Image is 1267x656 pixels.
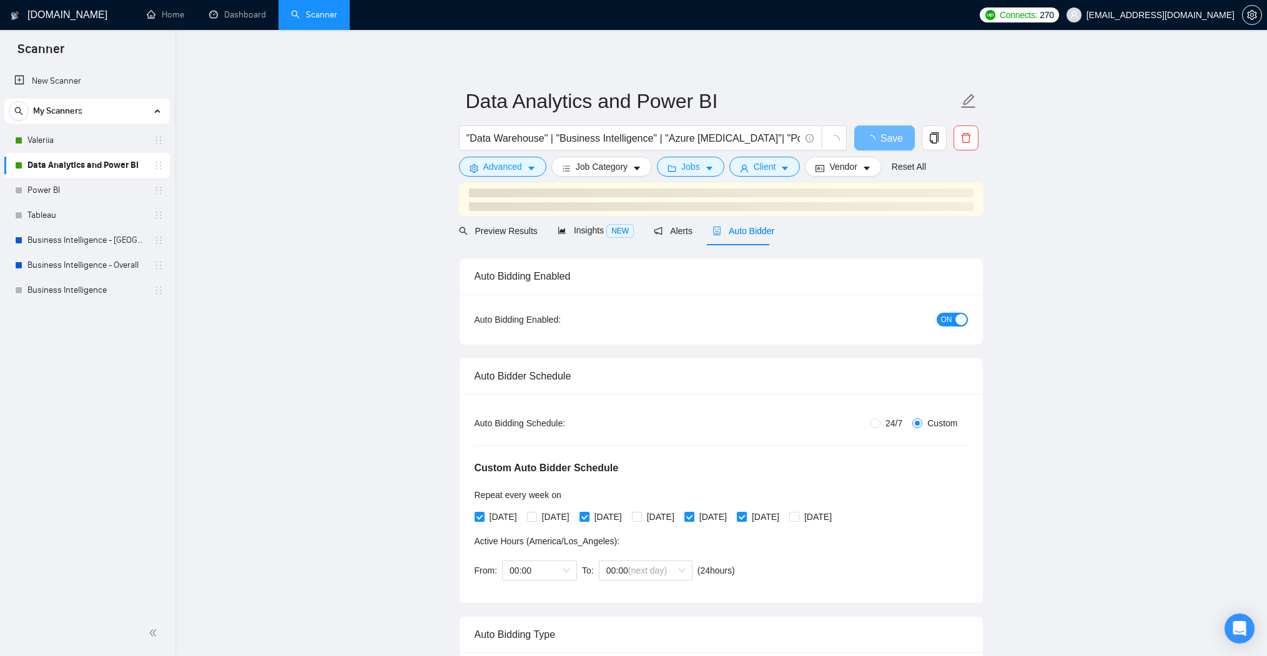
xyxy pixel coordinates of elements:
[149,627,161,639] span: double-left
[475,536,620,546] span: Active Hours ( America/Los_Angeles ):
[633,164,641,173] span: caret-down
[475,617,968,652] div: Auto Bidding Type
[475,490,561,500] span: Repeat every week on
[466,130,800,146] input: Search Freelance Jobs...
[642,510,679,524] span: [DATE]
[805,157,881,177] button: idcardVendorcaret-down
[754,160,776,174] span: Client
[582,565,594,575] span: To:
[475,416,639,430] div: Auto Bidding Schedule:
[681,160,700,174] span: Jobs
[291,9,337,20] a: searchScanner
[799,510,837,524] span: [DATE]
[1000,8,1037,22] span: Connects:
[475,461,619,476] h5: Custom Auto Bidder Schedule
[712,226,774,236] span: Auto Bidder
[209,9,266,20] a: dashboardDashboard
[729,157,801,177] button: userClientcaret-down
[1242,5,1262,25] button: setting
[154,160,164,170] span: holder
[4,99,170,303] li: My Scanners
[1242,10,1262,20] a: setting
[705,164,714,173] span: caret-down
[154,210,164,220] span: holder
[1225,614,1255,644] div: Open Intercom Messenger
[475,258,968,294] div: Auto Bidding Enabled
[14,69,160,94] a: New Scanner
[9,101,29,121] button: search
[1243,10,1261,20] span: setting
[475,565,498,575] span: From:
[862,164,871,173] span: caret-down
[654,226,693,236] span: Alerts
[470,164,478,173] span: setting
[147,9,184,20] a: homeHome
[829,135,840,146] span: loading
[466,86,958,117] input: Scanner name...
[628,565,667,575] span: (next day)
[606,224,634,238] span: NEW
[27,153,146,178] a: Data Analytics and Power BI
[1070,11,1078,19] span: user
[537,510,574,524] span: [DATE]
[960,93,977,109] span: edit
[33,99,82,124] span: My Scanners
[11,6,19,26] img: logo
[880,416,907,430] span: 24/7
[654,227,663,235] span: notification
[154,235,164,245] span: holder
[154,185,164,195] span: holder
[558,225,634,235] span: Insights
[483,160,522,174] span: Advanced
[806,134,814,142] span: info-circle
[922,125,947,150] button: copy
[865,135,880,145] span: loading
[922,416,962,430] span: Custom
[4,69,170,94] li: New Scanner
[27,228,146,253] a: Business Intelligence - [GEOGRAPHIC_DATA]
[475,313,639,326] div: Auto Bidding Enabled:
[459,157,546,177] button: settingAdvancedcaret-down
[1040,8,1053,22] span: 270
[459,227,468,235] span: search
[606,561,685,580] span: 00:00
[154,260,164,270] span: holder
[562,164,571,173] span: bars
[9,107,28,115] span: search
[954,132,978,144] span: delete
[475,358,968,394] div: Auto Bidder Schedule
[459,226,538,236] span: Preview Results
[154,135,164,145] span: holder
[485,510,522,524] span: [DATE]
[829,160,857,174] span: Vendor
[712,227,721,235] span: robot
[27,278,146,303] a: Business Intelligence
[551,157,652,177] button: barsJob Categorycaret-down
[27,203,146,228] a: Tableau
[781,164,789,173] span: caret-down
[985,10,995,20] img: upwork-logo.png
[740,164,749,173] span: user
[892,160,926,174] a: Reset All
[7,40,74,66] span: Scanner
[698,565,735,575] span: ( 24 hours)
[558,226,566,235] span: area-chart
[941,313,952,326] span: ON
[589,510,627,524] span: [DATE]
[657,157,724,177] button: folderJobscaret-down
[27,253,146,278] a: Business Intelligence - Overall
[747,510,784,524] span: [DATE]
[954,125,979,150] button: delete
[527,164,536,173] span: caret-down
[27,128,146,153] a: Valeriia
[510,561,569,580] span: 00:00
[668,164,676,173] span: folder
[880,130,903,146] span: Save
[922,132,946,144] span: copy
[27,178,146,203] a: Power BI
[816,164,824,173] span: idcard
[854,125,915,150] button: Save
[694,510,732,524] span: [DATE]
[154,285,164,295] span: holder
[576,160,628,174] span: Job Category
